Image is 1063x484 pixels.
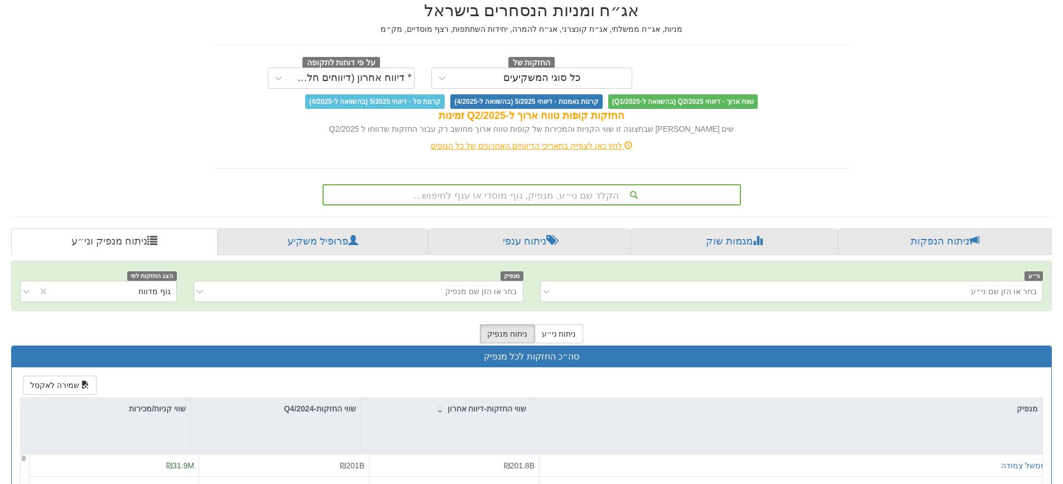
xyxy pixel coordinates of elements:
span: ₪201.8B [504,461,535,470]
div: בחר או הזן שם מנפיק [445,286,517,297]
div: הקלד שם ני״ע, מנפיק, גוף מוסדי או ענף לחיפוש... [324,185,740,204]
a: ניתוח ענפי [428,228,631,255]
div: שווי החזקות-Q4/2024 [191,398,360,419]
a: ניתוח מנפיק וני״ע [11,228,218,255]
span: מנפיק [501,271,523,281]
h3: סה״כ החזקות לכל מנפיק [20,352,1043,362]
div: שווי קניות/מכירות [21,398,190,419]
button: ניתוח ני״ע [535,324,584,343]
span: ני״ע [1024,271,1043,281]
button: שמירה לאקסל [23,376,97,395]
button: ניתוח מנפיק [480,324,535,343]
span: על פי דוחות לתקופה [302,57,380,69]
span: קרנות נאמנות - דיווחי 5/2025 (בהשוואה ל-4/2025) [450,94,602,109]
span: הצג החזקות לפי [127,271,176,281]
div: * דיווח אחרון (דיווחים חלקיים) [291,73,412,84]
div: שווי החזקות-דיווח אחרון [361,398,531,419]
h5: מניות, אג״ח ממשלתי, אג״ח קונצרני, אג״ח להמרה, יחידות השתתפות, רצף מוסדיים, מק״מ [214,25,850,33]
span: החזקות של [508,57,555,69]
div: שים [PERSON_NAME] שבתצוגה זו שווי הקניות והמכירות של קופות טווח ארוך מחושב רק עבור החזקות שדווחו ... [214,123,850,135]
span: טווח ארוך - דיווחי Q2/2025 (בהשוואה ל-Q1/2025) [608,94,758,109]
a: ניתוח הנפקות [838,228,1052,255]
a: מגמות שוק [631,228,838,255]
button: ממשל צמודה [1001,460,1046,471]
div: כל סוגי המשקיעים [503,73,581,84]
div: גוף מדווח [138,286,171,297]
span: קרנות סל - דיווחי 5/2025 (בהשוואה ל-4/2025) [305,94,445,109]
span: ₪31.9M [166,461,194,470]
a: פרופיל משקיע [218,228,427,255]
div: החזקות קופות טווח ארוך ל-Q2/2025 זמינות [214,109,850,123]
h2: אג״ח ומניות הנסחרים בישראל [214,1,850,20]
div: בחר או הזן שם ני״ע [971,286,1037,297]
div: לחץ כאן לצפייה בתאריכי הדיווחים האחרונים של כל הגופים [205,140,858,151]
div: מנפיק [531,398,1042,419]
span: ₪201B [340,461,364,470]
